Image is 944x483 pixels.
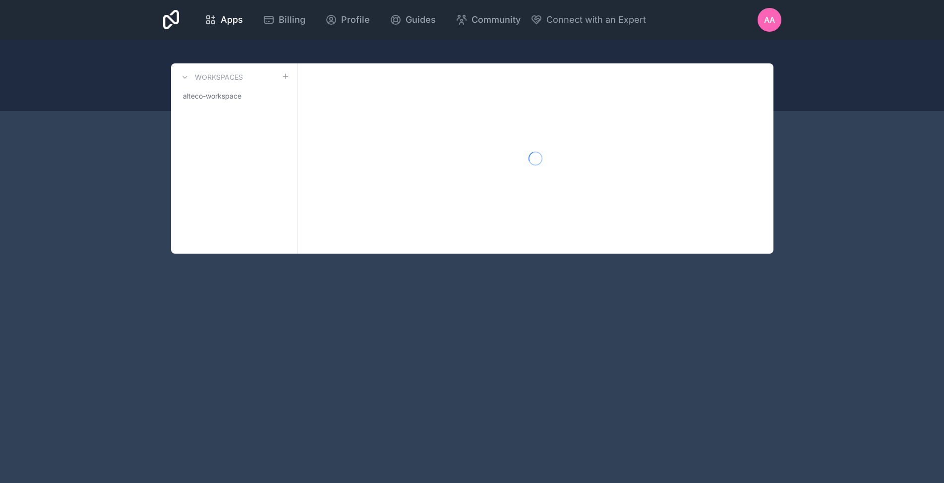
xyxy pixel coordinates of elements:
[406,13,436,27] span: Guides
[197,9,251,31] a: Apps
[195,72,243,82] h3: Workspaces
[341,13,370,27] span: Profile
[764,14,775,26] span: AA
[179,87,290,105] a: alteco-workspace
[382,9,444,31] a: Guides
[179,71,243,83] a: Workspaces
[546,13,646,27] span: Connect with an Expert
[472,13,521,27] span: Community
[279,13,305,27] span: Billing
[448,9,529,31] a: Community
[531,13,646,27] button: Connect with an Expert
[255,9,313,31] a: Billing
[221,13,243,27] span: Apps
[317,9,378,31] a: Profile
[183,91,241,101] span: alteco-workspace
